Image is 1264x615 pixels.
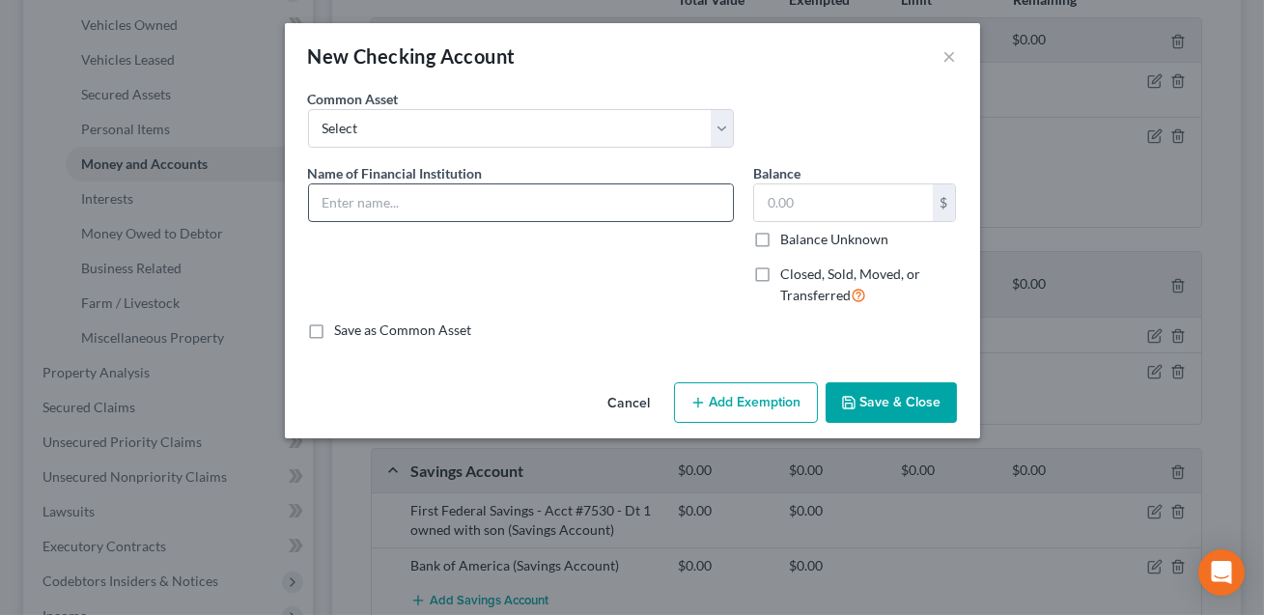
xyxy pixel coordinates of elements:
[308,89,399,109] label: Common Asset
[593,384,666,423] button: Cancel
[754,184,933,221] input: 0.00
[753,163,801,183] label: Balance
[674,382,818,423] button: Add Exemption
[943,44,957,68] button: ×
[335,321,472,340] label: Save as Common Asset
[308,42,516,70] div: New Checking Account
[780,230,888,249] label: Balance Unknown
[309,184,733,221] input: Enter name...
[826,382,957,423] button: Save & Close
[1198,549,1245,596] div: Open Intercom Messenger
[780,266,920,303] span: Closed, Sold, Moved, or Transferred
[933,184,956,221] div: $
[308,165,483,182] span: Name of Financial Institution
